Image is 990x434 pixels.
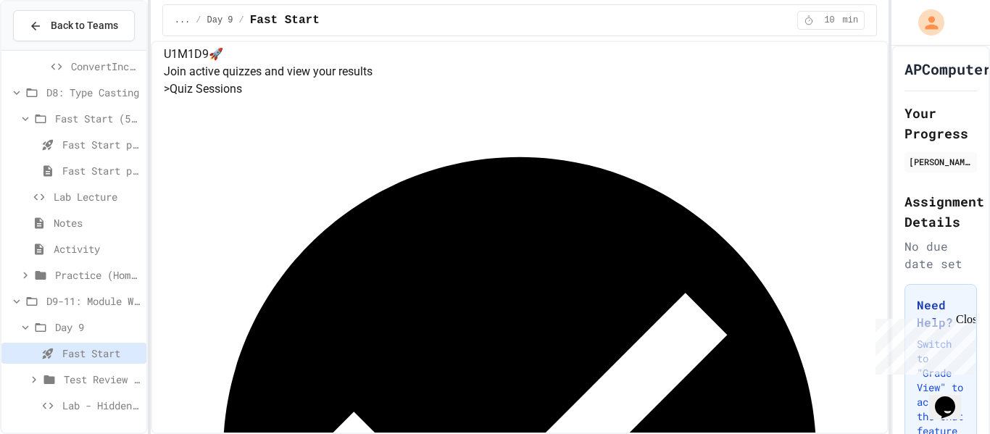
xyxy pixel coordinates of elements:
span: Fast Start (5 mins) [55,111,141,126]
span: / [239,14,244,26]
span: Back to Teams [51,18,118,33]
span: Fast Start [62,346,141,361]
span: 10 [818,14,841,26]
h4: U1M1D9 🚀 [164,46,876,63]
div: Chat with us now!Close [6,6,100,92]
span: Fast Start pt.2 [62,163,141,178]
h2: Assignment Details [904,191,977,232]
iframe: chat widget [870,313,976,375]
span: Practice (Homework, if needed) [55,267,141,283]
button: Back to Teams [13,10,135,41]
div: [PERSON_NAME] [PERSON_NAME] [909,155,973,168]
span: D8: Type Casting [46,85,141,100]
span: Fast Start [250,12,320,29]
h3: Need Help? [917,296,965,331]
span: Test Review (35 mins) [64,372,141,387]
span: ConvertInchesGRADED [71,59,141,74]
span: ... [175,14,191,26]
div: My Account [903,6,948,39]
iframe: chat widget [929,376,976,420]
span: / [196,14,201,26]
p: Join active quizzes and view your results [164,63,876,80]
div: No due date set [904,238,977,272]
span: Day 9 [207,14,233,26]
h5: > Quiz Sessions [164,80,876,98]
span: Fast Start pt.1 [62,137,141,152]
span: D9-11: Module Wrap Up [46,293,141,309]
span: Day 9 [55,320,141,335]
span: Activity [54,241,141,256]
span: Lab - Hidden Figures: Launch Weight Calculator [62,398,141,413]
span: Lab Lecture [54,189,141,204]
span: Notes [54,215,141,230]
span: min [843,14,859,26]
h2: Your Progress [904,103,977,143]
